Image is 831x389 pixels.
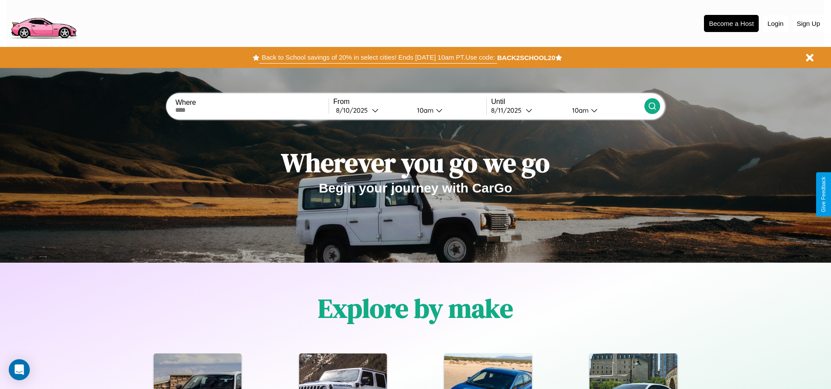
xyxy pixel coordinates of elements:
[333,106,410,115] button: 8/10/2025
[410,106,487,115] button: 10am
[7,4,80,41] img: logo
[336,106,372,114] div: 8 / 10 / 2025
[792,15,824,32] button: Sign Up
[497,54,555,61] b: BACK2SCHOOL20
[491,106,526,114] div: 8 / 11 / 2025
[9,359,30,380] div: Open Intercom Messenger
[413,106,436,114] div: 10am
[820,177,827,212] div: Give Feedback
[318,290,513,326] h1: Explore by make
[259,51,497,64] button: Back to School savings of 20% in select cities! Ends [DATE] 10am PT.Use code:
[704,15,759,32] button: Become a Host
[333,98,486,106] label: From
[491,98,644,106] label: Until
[568,106,591,114] div: 10am
[175,99,328,107] label: Where
[763,15,788,32] button: Login
[565,106,644,115] button: 10am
